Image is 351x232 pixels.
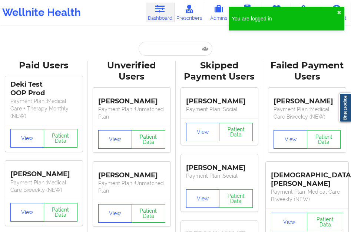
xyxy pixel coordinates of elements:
[10,165,77,179] div: [PERSON_NAME]
[93,60,170,83] div: Unverified Users
[5,60,83,71] div: Paid Users
[132,130,165,149] button: Patient Data
[98,91,165,106] div: [PERSON_NAME]
[186,189,220,208] button: View
[10,97,77,120] p: Payment Plan : Medical Care + Therapy Monthly (NEW)
[232,15,337,22] div: You are logged in
[271,188,343,203] p: Payment Plan : Medical Care Biweekly (NEW)
[10,203,44,222] button: View
[307,213,343,231] button: Patient Data
[291,3,322,22] a: Medications
[10,179,77,194] p: Payment Plan : Medical Care Biweekly (NEW)
[271,165,343,188] div: [DEMOGRAPHIC_DATA][PERSON_NAME]
[262,3,291,22] a: Therapists
[10,80,77,97] div: Deki Test OOP Prod
[175,3,204,22] a: Prescribers
[322,3,351,22] a: Account
[219,123,253,141] button: Patient Data
[10,129,44,148] button: View
[98,130,132,149] button: View
[204,3,233,22] a: Admins
[98,106,165,120] p: Payment Plan : Unmatched Plan
[98,165,165,180] div: [PERSON_NAME]
[186,172,253,180] p: Payment Plan : Social
[274,106,341,120] p: Payment Plan : Medical Care Biweekly (NEW)
[98,180,165,194] p: Payment Plan : Unmatched Plan
[186,91,253,106] div: [PERSON_NAME]
[186,123,220,141] button: View
[274,130,307,149] button: View
[271,213,307,231] button: View
[274,91,341,106] div: [PERSON_NAME]
[132,204,165,223] button: Patient Data
[146,3,175,22] a: Dashboard
[337,10,341,16] button: close
[186,158,253,172] div: [PERSON_NAME]
[98,204,132,223] button: View
[233,3,262,22] a: Coaches
[307,130,341,149] button: Patient Data
[219,189,253,208] button: Patient Data
[44,129,77,148] button: Patient Data
[186,106,253,113] p: Payment Plan : Social
[181,60,258,83] div: Skipped Payment Users
[268,60,346,83] div: Failed Payment Users
[339,93,351,122] a: Report Bug
[44,203,77,222] button: Patient Data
